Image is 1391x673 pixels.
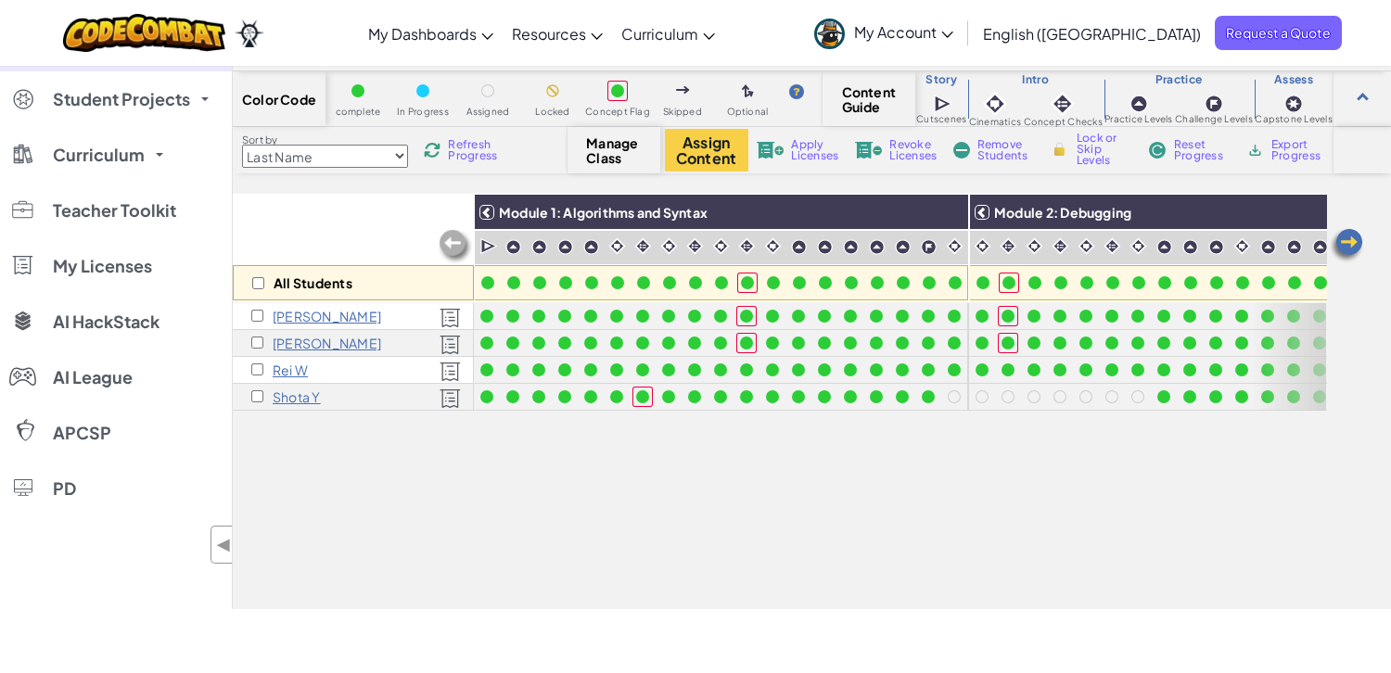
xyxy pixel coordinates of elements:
span: Practice Levels [1104,114,1172,124]
span: Module 1: Algorithms and Syntax [499,204,708,221]
img: IconCutscene.svg [480,237,498,256]
span: Content Guide [842,84,897,114]
h3: Assess [1254,72,1334,87]
img: IconCinematic.svg [712,237,730,255]
span: Concept Flag [585,107,650,117]
img: CodeCombat logo [63,14,225,52]
span: Assigned [466,107,510,117]
span: Capstone Levels [1255,114,1332,124]
img: Arrow_Left_Inactive.png [437,228,474,265]
span: Cutscenes [916,114,966,124]
img: IconRemoveStudents.svg [953,142,970,159]
img: IconArchive.svg [1246,142,1264,159]
img: IconCinematic.svg [660,237,678,255]
span: In Progress [397,107,449,117]
img: IconPracticeLevel.svg [557,239,573,255]
img: IconChallengeLevel.svg [1205,95,1223,113]
img: avatar [814,19,845,49]
img: IconHint.svg [789,84,804,99]
span: My Dashboards [368,24,477,44]
span: Concept Checks [1024,117,1103,127]
span: Resources [512,24,586,44]
img: IconInteractive.svg [686,237,704,255]
img: IconReset.svg [1148,142,1167,159]
p: Rei W [273,362,308,377]
span: Apply Licenses [791,139,838,161]
img: IconInteractive.svg [1104,237,1121,255]
a: Curriculum [612,8,724,58]
img: IconReload.svg [424,142,440,159]
img: IconSkippedLevel.svg [676,86,690,94]
span: Lock or Skip Levels [1077,133,1131,166]
img: IconInteractive.svg [634,237,652,255]
span: AI HackStack [53,313,160,330]
span: Cinematics [969,117,1021,127]
img: IconCinematic.svg [764,237,782,255]
p: All Students [274,275,352,290]
img: IconPracticeLevel.svg [895,239,911,255]
img: IconPracticeLevel.svg [843,239,859,255]
img: IconInteractive.svg [1000,237,1017,255]
button: Assign Content [665,129,748,171]
span: Color Code [242,92,316,107]
span: Challenge Levels [1175,114,1253,124]
img: Licensed [440,362,461,382]
img: Licensed [440,308,461,328]
span: complete [336,107,381,117]
img: IconCinematic.svg [1233,237,1251,255]
span: Locked [535,107,569,117]
img: IconPracticeLevel.svg [1312,239,1328,255]
img: IconPracticeLevel.svg [869,239,885,255]
img: IconChallengeLevel.svg [921,239,937,255]
span: Export Progress [1271,139,1328,161]
h3: Intro [968,72,1104,87]
img: IconPracticeLevel.svg [817,239,833,255]
h3: Practice [1104,72,1254,87]
img: IconLock.svg [1050,141,1069,158]
img: IconInteractive.svg [738,237,756,255]
img: Licensed [440,335,461,355]
img: IconPracticeLevel.svg [1156,239,1172,255]
a: Request a Quote [1215,16,1342,50]
span: Student Projects [53,91,190,108]
span: Reset Progress [1174,139,1230,161]
img: IconCinematic.svg [1078,237,1095,255]
img: IconPracticeLevel.svg [1286,239,1302,255]
img: IconPracticeLevel.svg [583,239,599,255]
span: Remove Students [977,139,1033,161]
img: Ozaria [235,19,264,47]
span: Refresh Progress [448,139,505,161]
span: Revoke Licenses [889,139,937,161]
span: ◀ [216,531,232,558]
img: Arrow_Left.png [1328,227,1365,264]
img: IconCinematic.svg [608,237,626,255]
img: IconPracticeLevel.svg [791,239,807,255]
h3: Story [915,72,968,87]
img: IconPracticeLevel.svg [1182,239,1198,255]
img: IconPracticeLevel.svg [531,239,547,255]
img: IconCinematic.svg [1026,237,1043,255]
span: Curriculum [53,146,145,163]
a: Resources [503,8,612,58]
img: IconLicenseApply.svg [757,142,785,159]
img: IconPracticeLevel.svg [505,239,521,255]
span: My Licenses [53,258,152,274]
a: My Account [805,4,963,62]
img: IconCapstoneLevel.svg [1284,95,1303,113]
span: English ([GEOGRAPHIC_DATA]) [983,24,1201,44]
img: IconInteractive.svg [1052,237,1069,255]
p: Shota Y [273,389,321,404]
img: Licensed [440,388,461,409]
label: Sort by [242,133,408,147]
span: Module 2: Debugging [994,204,1131,221]
img: IconCinematic.svg [946,237,963,255]
p: Sota K [273,336,381,350]
a: English ([GEOGRAPHIC_DATA]) [974,8,1210,58]
span: Curriculum [621,24,698,44]
img: IconPracticeLevel.svg [1208,239,1224,255]
span: My Account [854,22,953,42]
img: IconCinematic.svg [982,91,1008,117]
img: IconCinematic.svg [974,237,991,255]
span: AI League [53,369,133,386]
